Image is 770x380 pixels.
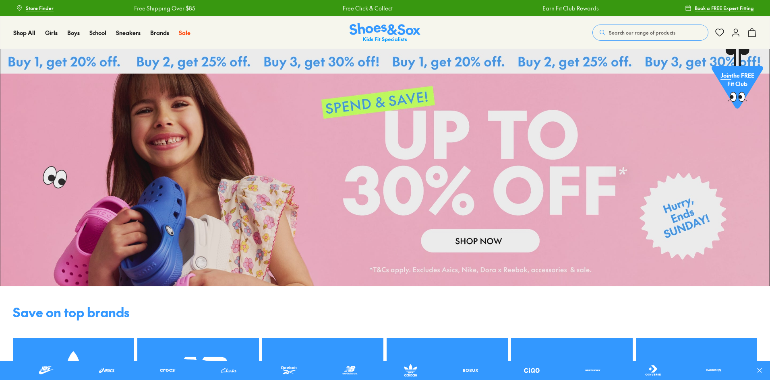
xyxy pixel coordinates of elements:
a: Earn Fit Club Rewards [539,4,596,12]
p: the FREE Fit Club [712,65,763,94]
button: Search our range of products [592,25,708,41]
a: Free Click & Collect [339,4,389,12]
a: Sneakers [116,29,141,37]
a: Store Finder [16,1,54,15]
a: Sale [179,29,190,37]
span: Store Finder [26,4,54,12]
a: Shop All [13,29,35,37]
a: Shoes & Sox [350,23,420,43]
span: Book a FREE Expert Fitting [695,4,754,12]
a: Jointhe FREE Fit Club [712,49,763,113]
a: School [89,29,106,37]
img: SNS_Logo_Responsive.svg [350,23,420,43]
a: Boys [67,29,80,37]
span: Join [720,71,731,79]
a: Book a FREE Expert Fitting [685,1,754,15]
a: Free Shipping Over $85 [131,4,192,12]
span: Search our range of products [609,29,675,36]
a: Brands [150,29,169,37]
a: Girls [45,29,58,37]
